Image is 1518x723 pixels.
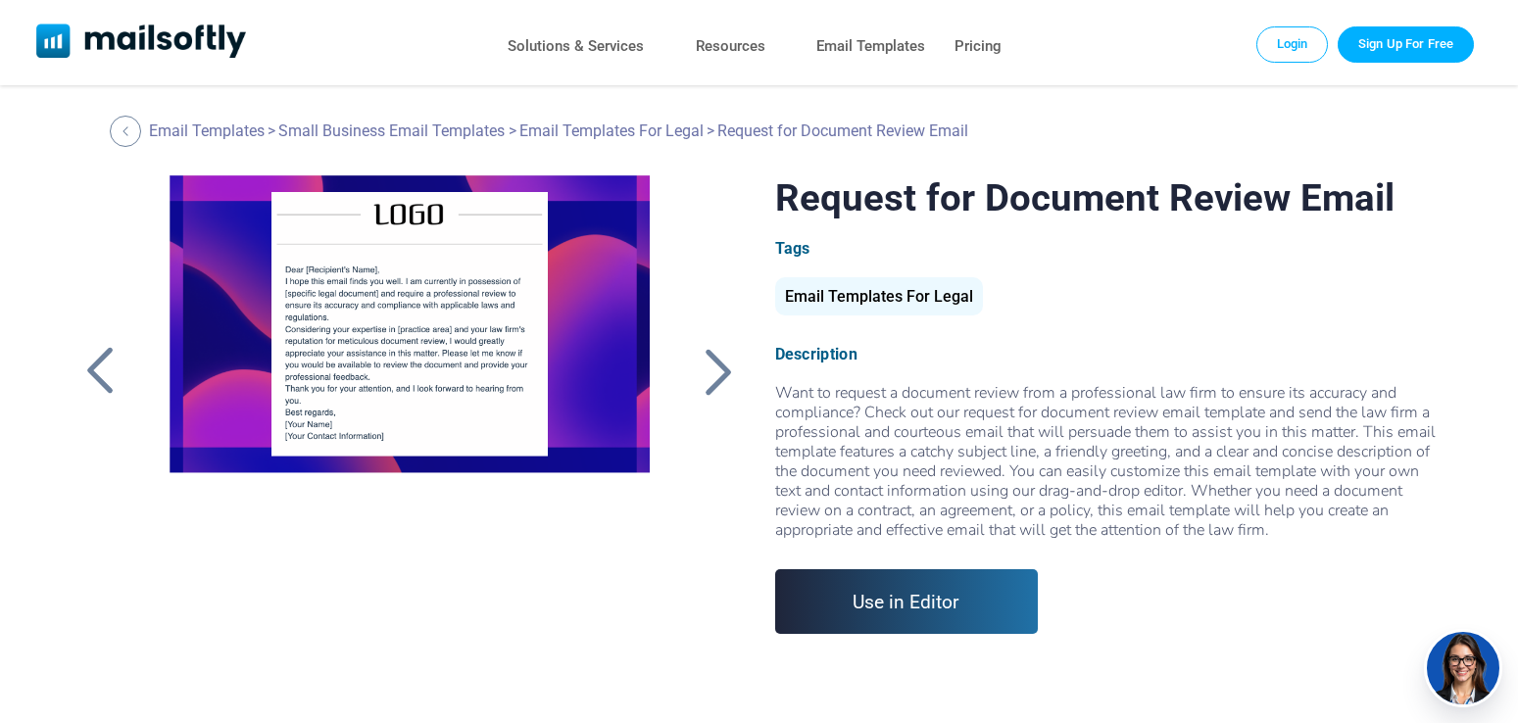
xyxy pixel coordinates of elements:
[775,345,1443,363] div: Description
[1256,26,1329,62] a: Login
[149,121,265,140] a: Email Templates
[775,569,1039,634] a: Use in Editor
[775,383,1443,540] div: Want to request a document review from a professional law firm to ensure its accuracy and complia...
[1338,26,1474,62] a: Trial
[775,175,1443,219] h1: Request for Document Review Email
[775,277,983,315] div: Email Templates For Legal
[696,32,765,61] a: Resources
[816,32,925,61] a: Email Templates
[75,346,124,397] a: Back
[110,116,146,147] a: Back
[694,346,743,397] a: Back
[775,239,1443,258] div: Tags
[278,121,505,140] a: Small Business Email Templates
[143,175,677,665] a: Request for Document Review Email
[519,121,704,140] a: Email Templates For Legal
[955,32,1002,61] a: Pricing
[508,32,644,61] a: Solutions & Services
[36,24,247,62] a: Mailsoftly
[775,295,983,304] a: Email Templates For Legal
